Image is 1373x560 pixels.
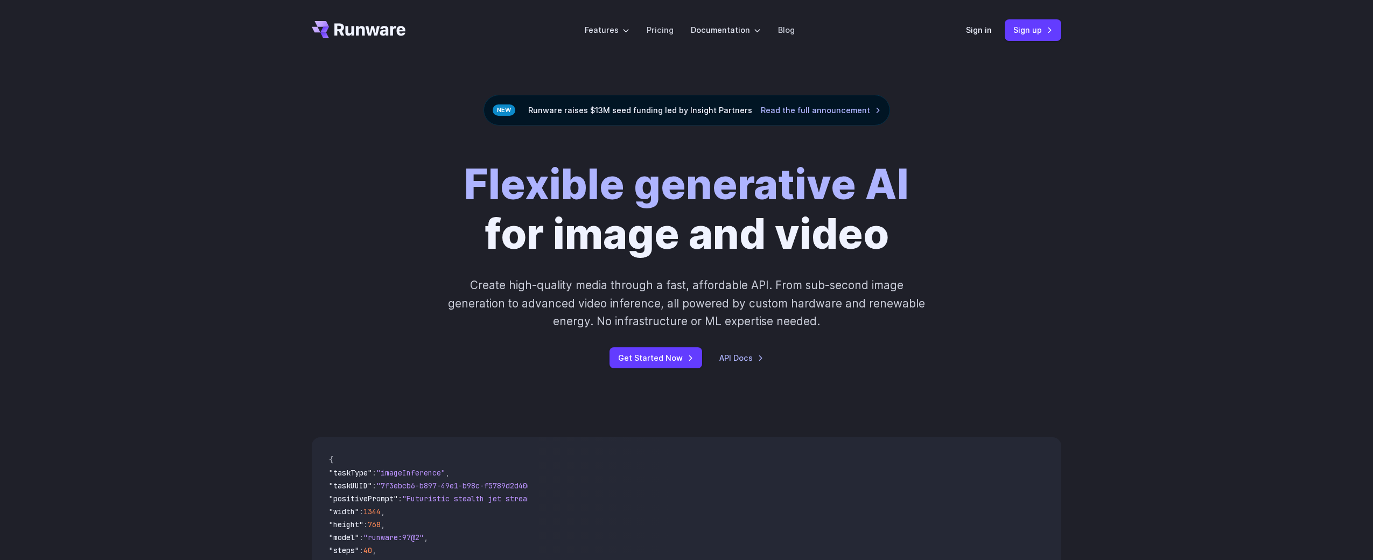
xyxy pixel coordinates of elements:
a: Sign up [1005,19,1061,40]
span: "taskType" [329,468,372,478]
span: "imageInference" [376,468,445,478]
span: "positivePrompt" [329,494,398,503]
span: , [424,533,428,542]
span: "7f3ebcb6-b897-49e1-b98c-f5789d2d40d7" [376,481,540,491]
span: , [381,507,385,516]
a: Get Started Now [610,347,702,368]
div: Runware raises $13M seed funding led by Insight Partners [484,95,890,125]
span: : [372,481,376,491]
a: API Docs [719,352,763,364]
span: 40 [363,545,372,555]
a: Go to / [312,21,405,38]
span: 768 [368,520,381,529]
a: Sign in [966,24,992,36]
h1: for image and video [464,160,909,259]
strong: Flexible generative AI [464,159,909,209]
span: { [329,455,333,465]
span: : [398,494,402,503]
span: , [445,468,450,478]
a: Read the full announcement [761,104,881,116]
span: "Futuristic stealth jet streaking through a neon-lit cityscape with glowing purple exhaust" [402,494,794,503]
label: Documentation [691,24,761,36]
label: Features [585,24,629,36]
span: , [372,545,376,555]
p: Create high-quality media through a fast, affordable API. From sub-second image generation to adv... [447,276,927,330]
span: "width" [329,507,359,516]
span: "runware:97@2" [363,533,424,542]
a: Blog [778,24,795,36]
span: "model" [329,533,359,542]
span: "height" [329,520,363,529]
span: : [372,468,376,478]
span: 1344 [363,507,381,516]
span: : [359,545,363,555]
span: : [359,507,363,516]
a: Pricing [647,24,674,36]
span: : [359,533,363,542]
span: "steps" [329,545,359,555]
span: , [381,520,385,529]
span: "taskUUID" [329,481,372,491]
span: : [363,520,368,529]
